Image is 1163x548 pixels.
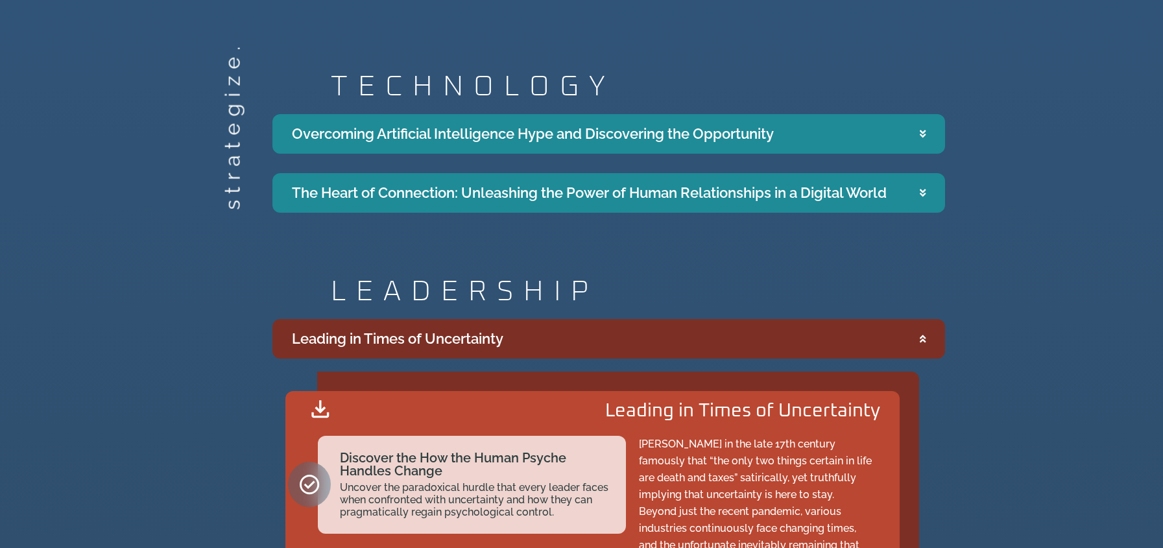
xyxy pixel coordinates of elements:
summary: The Heart of Connection: Unleashing the Power of Human Relationships in a Digital World [272,173,945,213]
div: Leading in Times of Uncertainty [292,328,503,350]
div: The Heart of Connection: Unleashing the Power of Human Relationships in a Digital World [292,182,887,204]
summary: Overcoming Artificial Intelligence Hype and Discovering the Opportunity [272,114,945,154]
div: Overcoming Artificial Intelligence Hype and Discovering the Opportunity [292,123,774,145]
summary: Leading in Times of Uncertainty [272,319,945,359]
h2: strategize. [222,188,243,209]
div: Accordion. Open links with Enter or Space, close with Escape, and navigate with Arrow Keys [272,114,945,213]
h2: Uncover the paradoxical hurdle that every leader faces when confronted with uncertainty and how t... [340,481,613,519]
h2: Discover the How the Human Psyche Handles Change [340,451,613,477]
h2: LEADERSHIP [331,278,945,306]
h2: TECHNOLOGY [331,73,945,101]
h2: Leading in Times of Uncertainty [605,402,880,421]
